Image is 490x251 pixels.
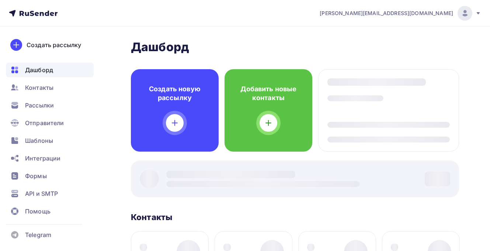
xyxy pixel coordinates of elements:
[25,66,53,74] span: Дашборд
[6,116,94,130] a: Отправители
[6,63,94,77] a: Дашборд
[6,98,94,113] a: Рассылки
[320,6,481,21] a: [PERSON_NAME][EMAIL_ADDRESS][DOMAIN_NAME]
[131,40,459,54] h2: Дашборд
[25,207,51,216] span: Помощь
[25,83,53,92] span: Контакты
[25,119,64,127] span: Отправители
[25,172,47,180] span: Формы
[6,169,94,183] a: Формы
[25,189,58,198] span: API и SMTP
[6,133,94,148] a: Шаблоны
[25,154,60,163] span: Интеграции
[25,101,54,110] span: Рассылки
[320,10,453,17] span: [PERSON_NAME][EMAIL_ADDRESS][DOMAIN_NAME]
[25,230,51,239] span: Telegram
[236,85,300,102] h4: Добавить новые контакты
[6,80,94,95] a: Контакты
[131,212,172,222] h3: Контакты
[143,85,207,102] h4: Создать новую рассылку
[25,136,53,145] span: Шаблоны
[27,40,81,49] div: Создать рассылку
